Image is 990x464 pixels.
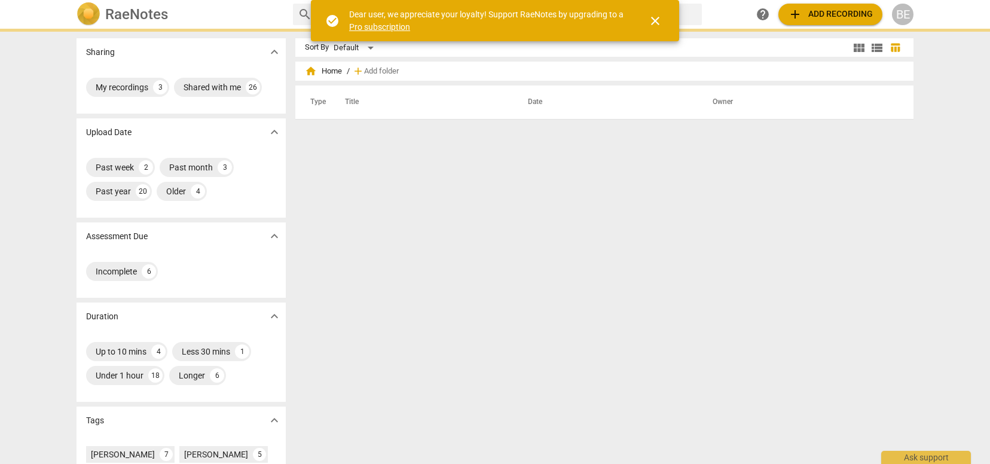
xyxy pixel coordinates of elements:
div: 3 [153,80,167,94]
div: 5 [253,448,266,461]
span: table_chart [890,42,901,53]
button: List view [868,39,886,57]
div: Shared with me [184,81,241,93]
div: 18 [148,368,163,383]
img: Logo [77,2,100,26]
button: Show more [265,123,283,141]
span: search [298,7,312,22]
div: Ask support [881,451,971,464]
span: help [756,7,770,22]
span: / [347,67,350,76]
div: 6 [142,264,156,279]
button: Tile view [850,39,868,57]
div: Less 30 mins [182,346,230,358]
button: Upload [778,4,882,25]
div: [PERSON_NAME] [184,448,248,460]
div: Under 1 hour [96,370,143,381]
div: 7 [160,448,173,461]
button: Close [641,7,670,35]
span: add [788,7,802,22]
span: expand_more [267,413,282,428]
span: home [305,65,317,77]
span: check_circle [325,14,340,28]
button: BE [892,4,913,25]
th: Owner [698,86,901,119]
button: Show more [265,43,283,61]
div: Past week [96,161,134,173]
div: Sort By [305,43,329,52]
span: expand_more [267,229,282,243]
button: Show more [265,411,283,429]
div: 6 [210,368,224,383]
h2: RaeNotes [105,6,168,23]
span: view_list [870,41,884,55]
div: 2 [139,160,153,175]
a: Pro subscription [349,22,410,32]
div: Up to 10 mins [96,346,146,358]
div: 1 [235,344,249,359]
div: [PERSON_NAME] [91,448,155,460]
span: view_module [852,41,866,55]
p: Upload Date [86,126,132,139]
button: Show more [265,307,283,325]
span: close [648,14,662,28]
p: Duration [86,310,118,323]
th: Title [331,86,514,119]
span: expand_more [267,125,282,139]
div: My recordings [96,81,148,93]
div: Longer [179,370,205,381]
th: Type [301,86,331,119]
div: 4 [191,184,205,199]
span: Add recording [788,7,873,22]
div: Incomplete [96,265,137,277]
div: Older [166,185,186,197]
p: Tags [86,414,104,427]
p: Assessment Due [86,230,148,243]
span: expand_more [267,45,282,59]
p: Sharing [86,46,115,59]
div: 3 [218,160,232,175]
div: 26 [246,80,260,94]
th: Date [514,86,698,119]
a: Help [752,4,774,25]
span: Home [305,65,342,77]
div: Past year [96,185,131,197]
div: Default [334,38,378,57]
a: LogoRaeNotes [77,2,283,26]
div: Past month [169,161,213,173]
div: 20 [136,184,150,199]
span: expand_more [267,309,282,323]
button: Table view [886,39,904,57]
div: Dear user, we appreciate your loyalty! Support RaeNotes by upgrading to a [349,8,627,33]
span: add [352,65,364,77]
button: Show more [265,227,283,245]
span: Add folder [364,67,399,76]
div: 4 [151,344,166,359]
